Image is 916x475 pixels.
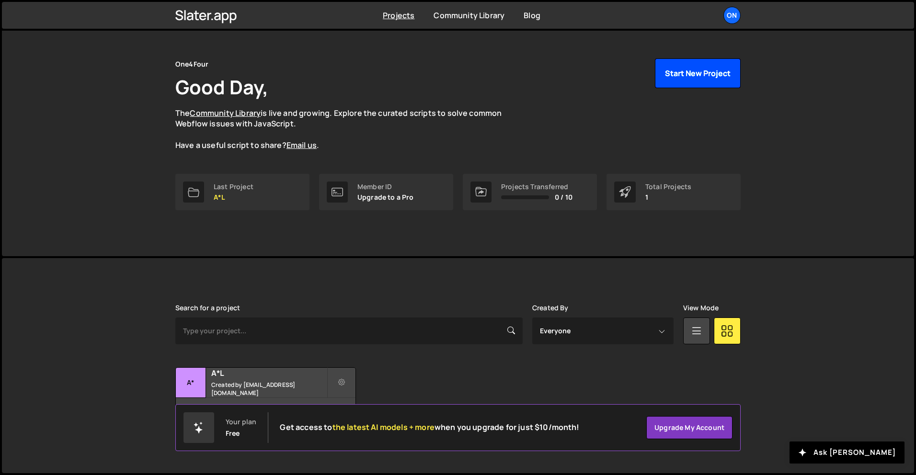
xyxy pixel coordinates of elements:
div: Free [226,430,240,437]
a: Last Project A*L [175,174,309,210]
span: 0 / 10 [555,193,572,201]
a: Community Library [434,10,504,21]
div: Your plan [226,418,256,426]
div: Total Projects [645,183,691,191]
input: Type your project... [175,317,523,344]
label: Created By [532,304,569,312]
div: One4Four [175,58,208,70]
p: Upgrade to a Pro [357,193,414,201]
div: Last Project [214,183,253,191]
a: Email us [286,140,317,150]
h1: Good Day, [175,74,268,100]
label: View Mode [683,304,719,312]
div: Member ID [357,183,414,191]
a: Upgrade my account [646,416,733,439]
h2: Get access to when you upgrade for just $10/month! [280,423,579,432]
p: The is live and growing. Explore the curated scripts to solve common Webflow issues with JavaScri... [175,108,520,151]
a: Projects [383,10,414,21]
a: On [723,7,741,24]
small: Created by [EMAIL_ADDRESS][DOMAIN_NAME] [211,381,327,397]
button: Start New Project [655,58,741,88]
button: Ask [PERSON_NAME] [790,441,905,464]
a: A* A*L Created by [EMAIL_ADDRESS][DOMAIN_NAME] 3 pages, last updated by [DATE] [175,367,356,427]
div: 3 pages, last updated by [DATE] [176,398,355,427]
a: Blog [524,10,540,21]
label: Search for a project [175,304,240,312]
div: Projects Transferred [501,183,572,191]
a: Community Library [190,108,261,118]
span: the latest AI models + more [332,422,435,432]
p: 1 [645,193,691,201]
